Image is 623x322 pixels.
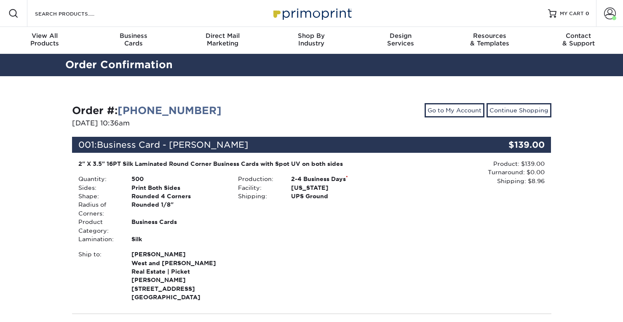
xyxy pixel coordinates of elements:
span: Business [89,32,178,40]
span: Contact [534,32,623,40]
div: Ship to: [72,250,125,301]
div: Lamination: [72,235,125,243]
strong: [GEOGRAPHIC_DATA] [131,250,225,301]
div: Shape: [72,192,125,200]
div: [US_STATE] [285,184,391,192]
a: Resources& Templates [445,27,534,54]
div: Services [356,32,445,47]
div: Shipping: [232,192,285,200]
h2: Order Confirmation [59,57,564,73]
span: Direct Mail [178,32,267,40]
div: Marketing [178,32,267,47]
span: 0 [586,11,589,16]
div: UPS Ground [285,192,391,200]
div: $139.00 [471,137,551,153]
a: [PHONE_NUMBER] [118,104,222,117]
span: Design [356,32,445,40]
p: [DATE] 10:36am [72,118,305,128]
div: Print Both Sides [125,184,232,192]
div: 001: [72,137,471,153]
span: Shop By [267,32,356,40]
div: Radius of Corners: [72,200,125,218]
a: Continue Shopping [487,103,551,117]
div: Facility: [232,184,285,192]
div: & Support [534,32,623,47]
div: Rounded 1/8" [125,200,232,218]
span: MY CART [560,10,584,17]
div: Silk [125,235,232,243]
img: Primoprint [270,4,354,22]
div: Product: $139.00 Turnaround: $0.00 Shipping: $8.96 [391,160,545,185]
strong: Order #: [72,104,222,117]
div: & Templates [445,32,534,47]
a: Go to My Account [425,103,484,117]
span: Resources [445,32,534,40]
a: Direct MailMarketing [178,27,267,54]
span: [PERSON_NAME] [131,250,225,258]
a: BusinessCards [89,27,178,54]
div: Sides: [72,184,125,192]
div: 500 [125,175,232,183]
div: Cards [89,32,178,47]
span: West and [PERSON_NAME] Real Estate | Picket [PERSON_NAME] [131,259,225,285]
span: [STREET_ADDRESS] [131,285,225,293]
div: Quantity: [72,175,125,183]
a: DesignServices [356,27,445,54]
div: Industry [267,32,356,47]
a: Contact& Support [534,27,623,54]
span: Business Card - [PERSON_NAME] [97,140,248,150]
div: Rounded 4 Corners [125,192,232,200]
div: 2-4 Business Days [285,175,391,183]
div: 2" X 3.5" 16PT Silk Laminated Round Corner Business Cards with Spot UV on both sides [78,160,385,168]
div: Product Category: [72,218,125,235]
input: SEARCH PRODUCTS..... [34,8,116,19]
div: Production: [232,175,285,183]
div: Business Cards [125,218,232,235]
a: Shop ByIndustry [267,27,356,54]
